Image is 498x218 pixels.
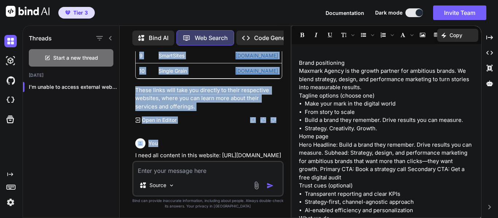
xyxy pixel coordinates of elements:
span: Underline [323,29,336,41]
span: Insert Unordered List [357,29,376,41]
button: Invite Team [433,5,486,20]
td: Single Grain [155,63,232,78]
li: From story to scale [305,108,474,116]
p: Copy [450,32,462,39]
h6: You [148,140,158,147]
span: Insert Ordered List [377,29,396,41]
span: Tier 3 [73,9,88,16]
p: Open in Editor [142,116,176,124]
p: Brand positioning [299,59,474,67]
a: [DOMAIN_NAME] [236,52,278,59]
img: darkAi-studio [4,55,17,67]
td: SmartSites [155,48,232,63]
button: Documentation [326,9,364,17]
img: premium [65,11,70,15]
span: Font family [396,29,415,41]
img: Pick Models [168,182,175,189]
span: Insert Image [416,29,429,41]
p: Trust cues (optional) [299,182,474,190]
img: attachment [252,181,261,190]
td: 9 [136,48,155,63]
td: 10 [136,63,155,78]
img: like [260,117,266,123]
span: Documentation [326,10,364,16]
p: Source [149,182,166,189]
p: Home page [299,132,474,141]
p: I'm unable to access external websites directly,... [29,83,119,91]
p: Web Search [195,33,228,42]
h2: [DATE] [23,72,119,78]
span: Dark mode [375,9,402,16]
span: Bold [296,29,309,41]
li: AI-enabled efficiency and personalization [305,206,474,215]
img: dislike [271,117,276,123]
span: Insert table [430,29,443,41]
p: Bind can provide inaccurate information, including about people. Always double-check its answers.... [132,198,284,209]
a: [DOMAIN_NAME] [236,68,278,74]
img: githubDark [4,74,17,87]
li: Make your mark in the digital world [305,100,474,108]
span: Start a new thread [53,54,98,62]
p: Maxmark Agency is the growth partner for ambitious brands. We blend strategy, design, and perform... [299,67,474,92]
p: Bind AI [149,33,168,42]
button: premiumTier 3 [58,7,95,19]
li: Strategy-first, channel-agnostic approach [305,198,474,206]
p: Code Generator [254,33,298,42]
img: darkChat [4,35,17,47]
img: icon [266,182,274,189]
img: Bind AI [6,6,50,17]
li: Build a brand they remember. Drive results you can measure. [305,116,474,124]
img: cloudideIcon [4,94,17,106]
img: settings [4,196,17,209]
p: These links will take you directly to their respective websites, where you can learn more about t... [135,86,282,111]
h1: Threads [29,34,52,43]
p: I need all content in this website: [URL][DOMAIN_NAME] [135,151,282,160]
span: Font size [337,29,356,41]
p: Tagline options (choose one) [299,92,474,100]
span: Italic [310,29,323,41]
li: Strategy. Creativity. Growth. [305,124,474,133]
img: copy [250,117,256,123]
li: Transparent reporting and clear KPIs [305,190,474,198]
p: Hero Headline: Build a brand they remember. Drive results you can measure. Subhead: Strategy, des... [299,141,474,182]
